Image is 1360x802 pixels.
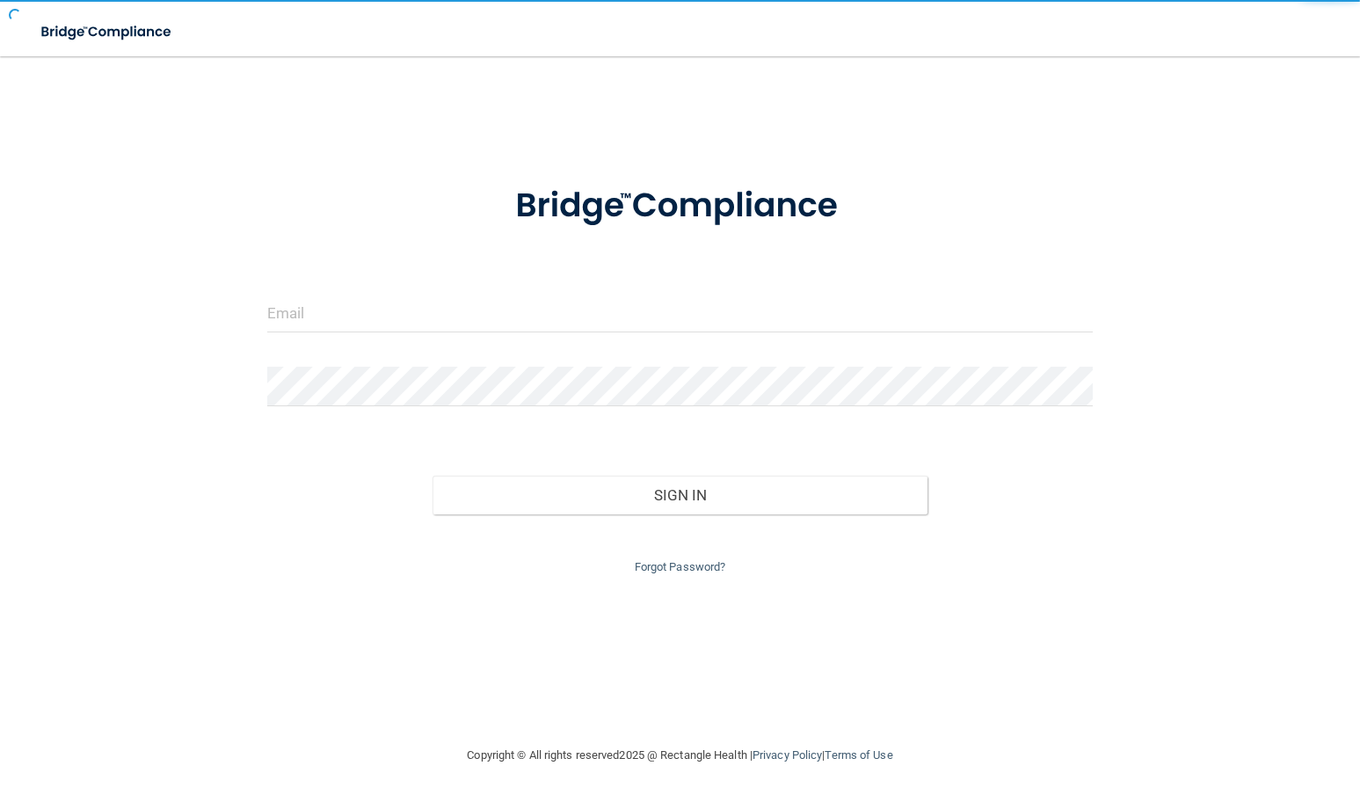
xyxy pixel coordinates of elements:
[433,476,927,514] button: Sign In
[753,748,822,762] a: Privacy Policy
[635,560,726,573] a: Forgot Password?
[480,162,879,251] img: bridge_compliance_login_screen.278c3ca4.svg
[267,293,1093,332] input: Email
[360,727,1001,784] div: Copyright © All rights reserved 2025 @ Rectangle Health | |
[26,14,188,50] img: bridge_compliance_login_screen.278c3ca4.svg
[825,748,892,762] a: Terms of Use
